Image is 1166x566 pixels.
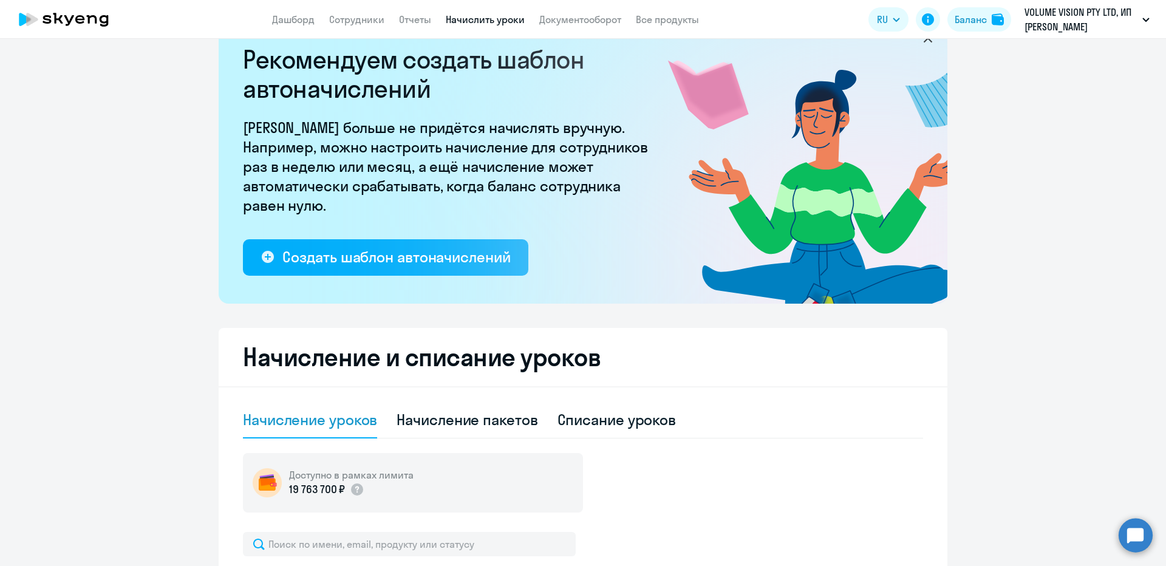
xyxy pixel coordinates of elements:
button: VOLUME VISION PTY LTD, ИП [PERSON_NAME] [1018,5,1156,34]
div: Баланс [955,12,987,27]
div: Создать шаблон автоначислений [282,247,510,267]
p: 19 763 700 ₽ [289,482,345,497]
a: Отчеты [399,13,431,26]
h2: Начисление и списание уроков [243,343,923,372]
a: Документооборот [539,13,621,26]
a: Дашборд [272,13,315,26]
div: Списание уроков [557,410,677,429]
p: [PERSON_NAME] больше не придётся начислять вручную. Например, можно настроить начисление для сотр... [243,118,656,215]
h2: Рекомендуем создать шаблон автоначислений [243,45,656,103]
button: Создать шаблон автоначислений [243,239,528,276]
button: Балансbalance [947,7,1011,32]
div: Начисление уроков [243,410,377,429]
span: RU [877,12,888,27]
img: wallet-circle.png [253,468,282,497]
img: balance [992,13,1004,26]
input: Поиск по имени, email, продукту или статусу [243,532,576,556]
a: Сотрудники [329,13,384,26]
a: Все продукты [636,13,699,26]
a: Начислить уроки [446,13,525,26]
h5: Доступно в рамках лимита [289,468,414,482]
button: RU [868,7,909,32]
div: Начисление пакетов [397,410,537,429]
p: VOLUME VISION PTY LTD, ИП [PERSON_NAME] [1025,5,1137,34]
